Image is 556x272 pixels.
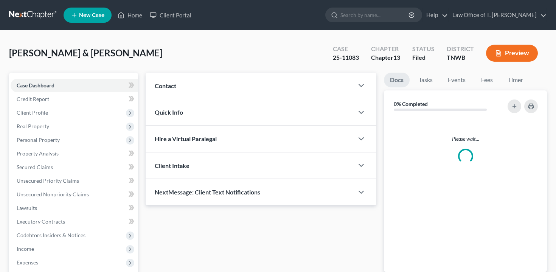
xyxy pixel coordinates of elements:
a: Tasks [413,73,439,87]
span: [PERSON_NAME] & [PERSON_NAME] [9,47,162,58]
a: Property Analysis [11,147,138,160]
div: District [447,45,474,53]
span: NextMessage: Client Text Notifications [155,188,260,196]
a: Credit Report [11,92,138,106]
span: Expenses [17,259,38,266]
a: Events [442,73,472,87]
button: Preview [486,45,538,62]
a: Timer [502,73,529,87]
span: New Case [79,12,104,18]
div: Filed [412,53,435,62]
a: Docs [384,73,410,87]
a: Secured Claims [11,160,138,174]
strong: 0% Completed [394,101,428,107]
span: Lawsuits [17,205,37,211]
div: TNWB [447,53,474,62]
span: Codebtors Insiders & Notices [17,232,85,238]
a: Help [422,8,448,22]
span: Unsecured Nonpriority Claims [17,191,89,197]
a: Fees [475,73,499,87]
span: Contact [155,82,176,89]
span: Case Dashboard [17,82,54,89]
a: Unsecured Nonpriority Claims [11,188,138,201]
a: Client Portal [146,8,195,22]
div: Chapter [371,45,400,53]
span: Real Property [17,123,49,129]
input: Search by name... [340,8,410,22]
span: Property Analysis [17,150,59,157]
div: Status [412,45,435,53]
span: Quick Info [155,109,183,116]
div: Case [333,45,359,53]
span: Unsecured Priority Claims [17,177,79,184]
span: Secured Claims [17,164,53,170]
span: Hire a Virtual Paralegal [155,135,217,142]
span: Personal Property [17,137,60,143]
div: Chapter [371,53,400,62]
div: 25-11083 [333,53,359,62]
a: Case Dashboard [11,79,138,92]
a: Law Office of T. [PERSON_NAME] [449,8,547,22]
a: Unsecured Priority Claims [11,174,138,188]
span: Client Intake [155,162,189,169]
span: Income [17,246,34,252]
a: Executory Contracts [11,215,138,228]
span: Executory Contracts [17,218,65,225]
a: Lawsuits [11,201,138,215]
span: 13 [393,54,400,61]
a: Home [114,8,146,22]
span: Client Profile [17,109,48,116]
span: Credit Report [17,96,49,102]
p: Please wait... [390,135,541,143]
